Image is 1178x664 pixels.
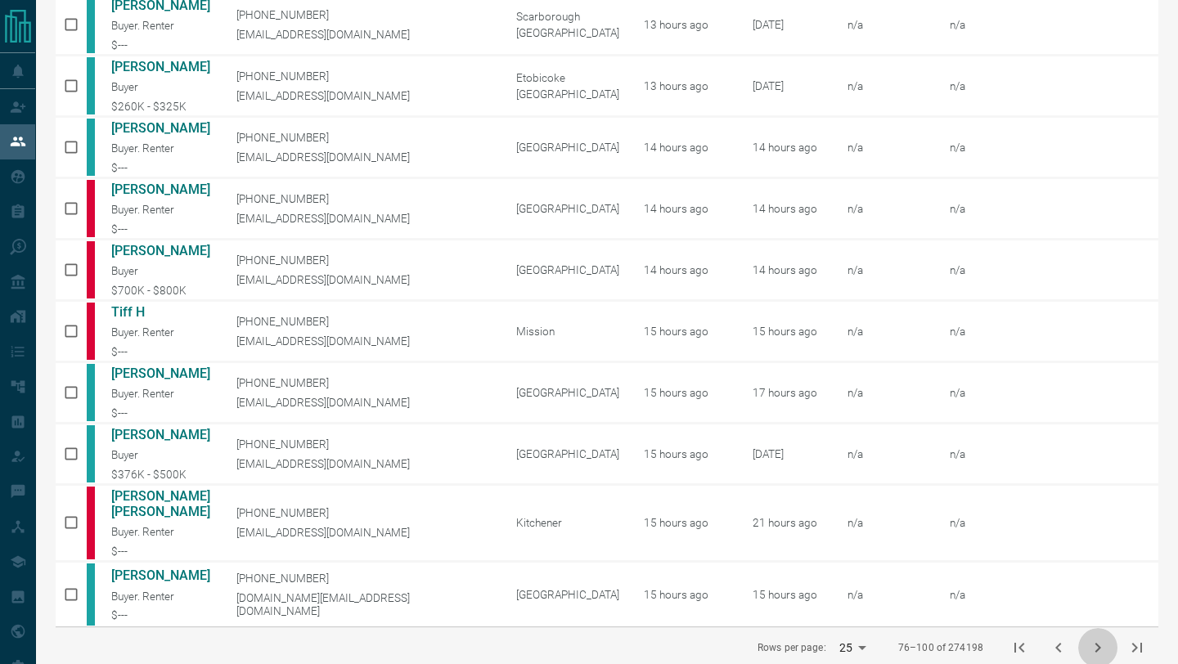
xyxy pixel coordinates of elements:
[516,447,619,460] div: [GEOGRAPHIC_DATA]
[833,636,872,660] div: 25
[644,386,728,399] div: 15 hours ago
[87,487,95,559] div: property.ca
[848,516,925,529] div: n/a
[111,264,138,277] span: Buyer
[644,325,728,338] div: 15 hours ago
[950,447,1154,460] p: n/a
[236,212,492,225] p: [EMAIL_ADDRESS][DOMAIN_NAME]
[950,79,1154,92] p: n/a
[111,488,212,519] a: [PERSON_NAME] [PERSON_NAME]
[516,71,619,84] div: Etobicoke
[644,263,728,276] div: 14 hours ago
[644,202,728,215] div: 14 hours ago
[848,263,925,276] div: n/a
[950,263,1154,276] p: n/a
[644,516,728,529] div: 15 hours ago
[236,396,492,409] p: [EMAIL_ADDRESS][DOMAIN_NAME]
[111,38,212,52] div: $---
[848,18,925,31] div: n/a
[644,18,728,31] div: 13 hours ago
[753,516,823,529] div: October 13th 2025, 2:56:12 PM
[236,376,492,389] p: [PHONE_NUMBER]
[950,516,1154,529] p: n/a
[848,588,925,601] div: n/a
[111,387,174,400] span: Buyer. Renter
[898,641,983,655] p: 76–100 of 274198
[753,588,823,601] div: October 13th 2025, 9:08:07 PM
[236,150,492,164] p: [EMAIL_ADDRESS][DOMAIN_NAME]
[516,516,619,529] div: Kitchener
[644,79,728,92] div: 13 hours ago
[111,406,212,419] div: $---
[950,325,1154,338] p: n/a
[758,641,826,655] p: Rows per page:
[753,141,823,154] div: October 13th 2025, 10:08:46 PM
[236,28,492,41] p: [EMAIL_ADDRESS][DOMAIN_NAME]
[753,447,823,460] div: October 9th 2025, 11:40:12 PM
[111,304,212,320] a: Tiff H
[236,89,492,102] p: [EMAIL_ADDRESS][DOMAIN_NAME]
[753,79,823,92] div: July 11th 2023, 2:32:00 PM
[753,325,823,338] div: October 13th 2025, 9:21:11 PM
[236,315,492,328] p: [PHONE_NUMBER]
[516,87,619,101] div: [GEOGRAPHIC_DATA]
[87,119,95,176] div: condos.ca
[111,182,212,197] a: [PERSON_NAME]
[236,457,492,470] p: [EMAIL_ADDRESS][DOMAIN_NAME]
[236,253,492,267] p: [PHONE_NUMBER]
[111,366,212,381] a: [PERSON_NAME]
[111,19,174,32] span: Buyer. Renter
[236,591,492,617] p: [DOMAIN_NAME][EMAIL_ADDRESS][DOMAIN_NAME]
[111,284,212,297] div: $700K - $800K
[87,425,95,482] div: condos.ca
[236,526,492,539] p: [EMAIL_ADDRESS][DOMAIN_NAME]
[236,334,492,348] p: [EMAIL_ADDRESS][DOMAIN_NAME]
[236,506,492,519] p: [PHONE_NUMBER]
[236,131,492,144] p: [PHONE_NUMBER]
[848,386,925,399] div: n/a
[516,588,619,601] div: [GEOGRAPHIC_DATA]
[516,141,619,154] div: [GEOGRAPHIC_DATA]
[516,10,619,23] div: Scarborough
[236,192,492,205] p: [PHONE_NUMBER]
[950,18,1154,31] p: n/a
[516,386,619,399] div: [GEOGRAPHIC_DATA]
[87,241,95,298] div: property.ca
[950,386,1154,399] p: n/a
[111,203,174,216] span: Buyer. Renter
[111,525,174,538] span: Buyer. Renter
[87,563,95,626] div: condos.ca
[516,26,619,39] div: [GEOGRAPHIC_DATA]
[111,590,174,603] span: Buyer. Renter
[111,80,138,93] span: Buyer
[111,141,174,155] span: Buyer. Renter
[236,8,492,21] p: [PHONE_NUMBER]
[111,243,212,258] a: [PERSON_NAME]
[236,572,492,585] p: [PHONE_NUMBER]
[111,59,212,74] a: [PERSON_NAME]
[236,437,492,451] p: [PHONE_NUMBER]
[950,141,1154,154] p: n/a
[87,303,95,360] div: property.ca
[848,447,925,460] div: n/a
[111,161,212,174] div: $---
[111,222,212,236] div: $---
[848,141,925,154] div: n/a
[516,263,619,276] div: [GEOGRAPHIC_DATA]
[848,325,925,338] div: n/a
[848,202,925,215] div: n/a
[87,364,95,421] div: condos.ca
[111,100,212,113] div: $260K - $325K
[111,120,212,136] a: [PERSON_NAME]
[516,202,619,215] div: [GEOGRAPHIC_DATA]
[236,70,492,83] p: [PHONE_NUMBER]
[111,545,212,558] div: $---
[111,448,138,461] span: Buyer
[848,79,925,92] div: n/a
[516,325,619,338] div: Mission
[111,345,212,358] div: $---
[753,386,823,399] div: October 13th 2025, 6:56:57 PM
[87,57,95,114] div: condos.ca
[753,263,823,276] div: October 13th 2025, 9:49:39 PM
[111,468,212,481] div: $376K - $500K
